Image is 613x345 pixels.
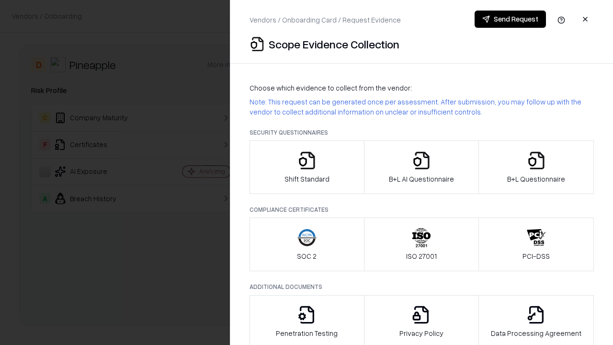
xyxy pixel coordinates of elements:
p: Security Questionnaires [250,128,594,137]
p: Additional Documents [250,283,594,291]
p: B+L Questionnaire [507,174,565,184]
p: SOC 2 [297,251,317,261]
p: Compliance Certificates [250,206,594,214]
p: Shift Standard [284,174,329,184]
p: Scope Evidence Collection [269,36,399,52]
button: B+L Questionnaire [478,140,594,194]
p: B+L AI Questionnaire [389,174,454,184]
p: Note: This request can be generated once per assessment. After submission, you may follow up with... [250,97,594,117]
p: Privacy Policy [399,328,443,338]
p: Vendors / Onboarding Card / Request Evidence [250,15,401,25]
button: ISO 27001 [364,218,479,271]
p: PCI-DSS [522,251,550,261]
p: ISO 27001 [406,251,437,261]
button: B+L AI Questionnaire [364,140,479,194]
p: Data Processing Agreement [491,328,581,338]
button: Send Request [475,11,546,28]
p: Choose which evidence to collect from the vendor: [250,83,594,93]
p: Penetration Testing [276,328,338,338]
button: Shift Standard [250,140,364,194]
button: SOC 2 [250,218,364,271]
button: PCI-DSS [478,218,594,271]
